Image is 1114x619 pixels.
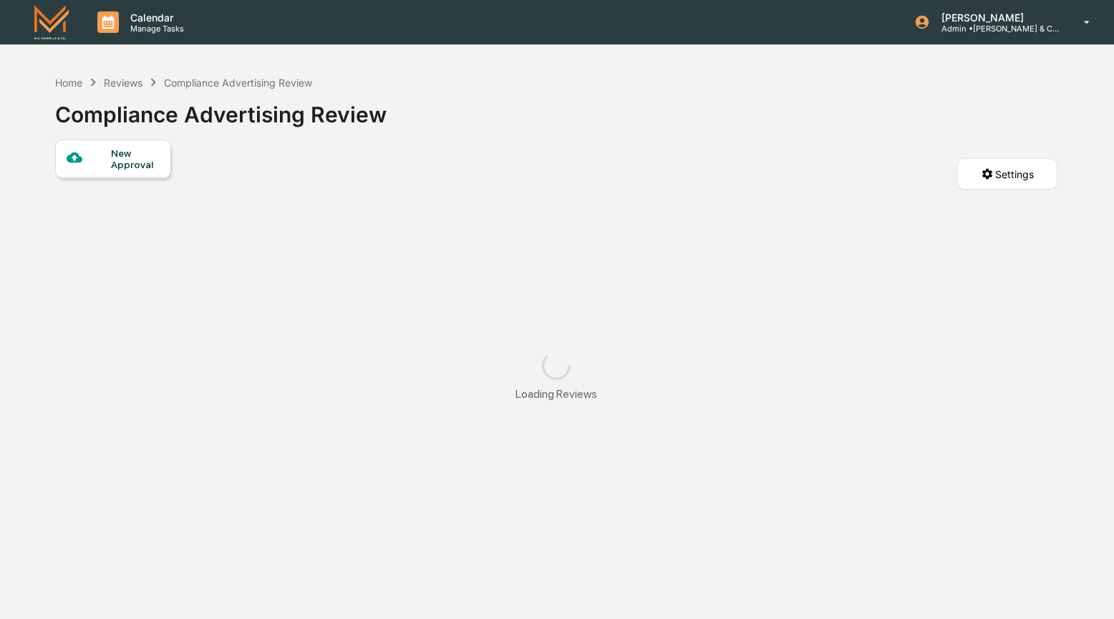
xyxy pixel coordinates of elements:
p: [PERSON_NAME] [930,11,1063,24]
p: Calendar [119,11,191,24]
div: Home [55,77,82,89]
div: Loading Reviews [515,387,597,401]
p: Admin • [PERSON_NAME] & Co. - BD [930,24,1063,34]
p: Manage Tasks [119,24,191,34]
div: Reviews [104,77,142,89]
button: Settings [957,158,1057,190]
div: Compliance Advertising Review [164,77,312,89]
div: Compliance Advertising Review [55,90,387,127]
img: logo [34,5,69,39]
div: New Approval [111,147,159,170]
